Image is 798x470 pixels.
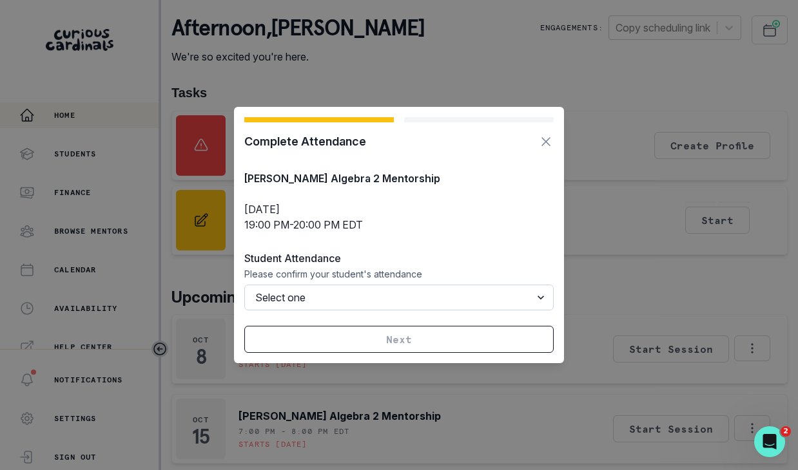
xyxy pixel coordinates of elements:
p: [DATE] [244,202,554,217]
label: Student Attendance [244,250,546,266]
button: Next [244,326,554,353]
span: 2 [781,426,791,437]
p: Complete Attendance [244,133,366,150]
button: Button to close modal [538,133,554,150]
p: 19:00 PM - 20:00 PM EDT [244,217,554,232]
div: Please confirm your student's attendance [244,268,554,279]
iframe: Intercom live chat [754,426,785,457]
p: [PERSON_NAME] Algebra 2 Mentorship [244,171,554,186]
